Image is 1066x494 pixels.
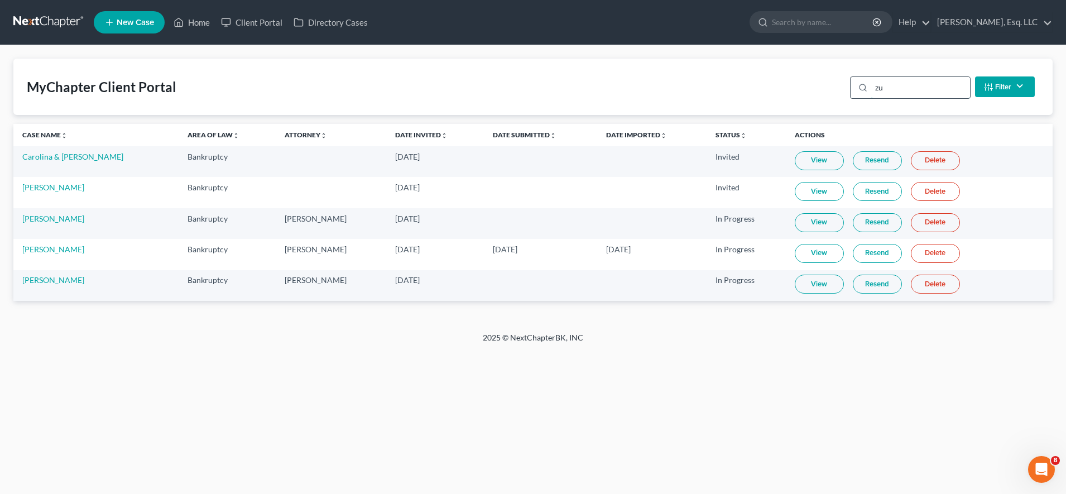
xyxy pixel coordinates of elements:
[911,244,960,263] a: Delete
[795,213,844,232] a: View
[795,275,844,294] a: View
[441,132,448,139] i: unfold_more
[395,244,420,254] span: [DATE]
[772,12,874,32] input: Search by name...
[911,151,960,170] a: Delete
[707,177,786,208] td: Invited
[853,213,902,232] a: Resend
[975,76,1035,97] button: Filter
[395,214,420,223] span: [DATE]
[707,270,786,301] td: In Progress
[606,244,631,254] span: [DATE]
[179,146,276,177] td: Bankruptcy
[168,12,215,32] a: Home
[288,12,373,32] a: Directory Cases
[707,146,786,177] td: Invited
[550,132,556,139] i: unfold_more
[795,182,844,201] a: View
[320,132,327,139] i: unfold_more
[27,78,176,96] div: MyChapter Client Portal
[660,132,667,139] i: unfold_more
[276,208,387,239] td: [PERSON_NAME]
[215,12,288,32] a: Client Portal
[493,131,556,139] a: Date Submittedunfold_more
[716,131,747,139] a: Statusunfold_more
[233,132,239,139] i: unfold_more
[795,151,844,170] a: View
[493,244,517,254] span: [DATE]
[853,151,902,170] a: Resend
[853,244,902,263] a: Resend
[1051,456,1060,465] span: 8
[61,132,68,139] i: unfold_more
[395,275,420,285] span: [DATE]
[893,12,930,32] a: Help
[707,208,786,239] td: In Progress
[22,244,84,254] a: [PERSON_NAME]
[853,275,902,294] a: Resend
[786,124,1053,146] th: Actions
[707,239,786,270] td: In Progress
[179,177,276,208] td: Bankruptcy
[395,152,420,161] span: [DATE]
[22,214,84,223] a: [PERSON_NAME]
[871,77,970,98] input: Search...
[276,239,387,270] td: [PERSON_NAME]
[276,270,387,301] td: [PERSON_NAME]
[179,239,276,270] td: Bankruptcy
[22,152,123,161] a: Carolina & [PERSON_NAME]
[395,131,448,139] a: Date Invitedunfold_more
[795,244,844,263] a: View
[911,275,960,294] a: Delete
[117,18,154,27] span: New Case
[285,131,327,139] a: Attorneyunfold_more
[215,332,851,352] div: 2025 © NextChapterBK, INC
[931,12,1052,32] a: [PERSON_NAME], Esq. LLC
[22,275,84,285] a: [PERSON_NAME]
[188,131,239,139] a: Area of Lawunfold_more
[395,183,420,192] span: [DATE]
[22,183,84,192] a: [PERSON_NAME]
[1028,456,1055,483] iframe: Intercom live chat
[179,270,276,301] td: Bankruptcy
[911,182,960,201] a: Delete
[606,131,667,139] a: Date Importedunfold_more
[853,182,902,201] a: Resend
[22,131,68,139] a: Case Nameunfold_more
[179,208,276,239] td: Bankruptcy
[911,213,960,232] a: Delete
[740,132,747,139] i: unfold_more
